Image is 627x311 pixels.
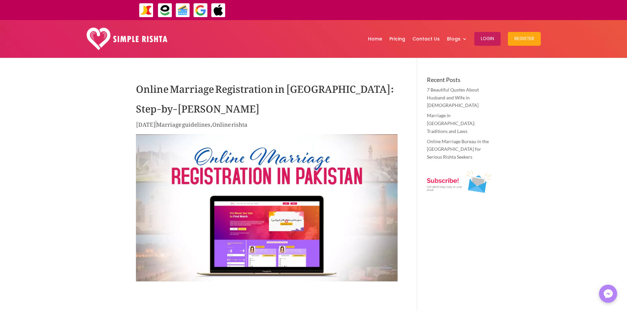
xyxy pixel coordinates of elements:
[368,22,382,56] a: Home
[212,116,248,130] a: Online rishta
[427,77,491,86] h4: Recent Posts
[136,77,398,119] h1: Online Marriage Registration in [GEOGRAPHIC_DATA]: Step-by-[PERSON_NAME]
[427,87,479,108] a: 7 Beautiful Quotes About Husband and Wife in [DEMOGRAPHIC_DATA]
[136,134,398,281] img: Online Marriage Registration
[474,22,501,56] a: Login
[412,22,440,56] a: Contact Us
[427,139,489,160] a: Online Marriage Bureau in the [GEOGRAPHIC_DATA] for Serious Rishta Seekers
[447,22,467,56] a: Blogs
[136,119,398,132] p: | ,
[508,32,541,46] button: Register
[136,116,156,130] span: [DATE]
[389,22,405,56] a: Pricing
[474,32,501,46] button: Login
[427,113,475,134] a: Marriage in [GEOGRAPHIC_DATA]: Traditions and Laws
[193,3,208,18] img: GooglePay-icon
[158,3,172,18] img: EasyPaisa-icon
[139,3,154,18] img: JazzCash-icon
[508,22,541,56] a: Register
[156,116,210,130] a: Marriage guidelines
[602,287,615,300] img: Messenger
[211,3,226,18] img: ApplePay-icon
[175,3,190,18] img: Credit Cards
